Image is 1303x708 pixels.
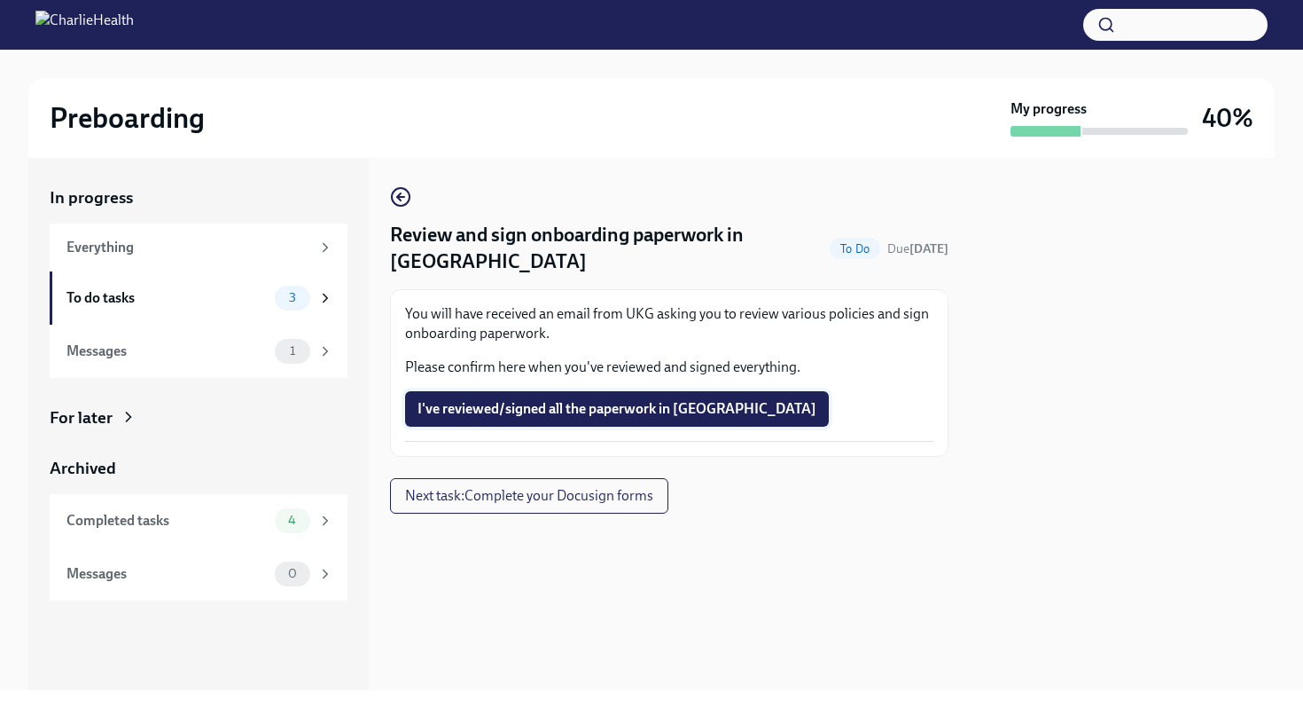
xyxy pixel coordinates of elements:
[50,457,347,480] a: Archived
[50,494,347,547] a: Completed tasks4
[50,406,113,429] div: For later
[1202,102,1253,134] h3: 40%
[405,358,933,377] p: Please confirm here when you've reviewed and signed everything.
[66,564,268,584] div: Messages
[405,304,933,343] p: You will have received an email from UKG asking you to review various policies and sign onboardin...
[279,344,306,358] span: 1
[50,186,347,209] a: In progress
[909,241,948,256] strong: [DATE]
[50,271,347,325] a: To do tasks3
[1010,99,1087,119] strong: My progress
[66,238,310,257] div: Everything
[50,100,205,136] h2: Preboarding
[50,325,347,378] a: Messages1
[277,567,308,580] span: 0
[405,487,653,505] span: Next task : Complete your Docusign forms
[405,391,829,427] button: I've reviewed/signed all the paperwork in [GEOGRAPHIC_DATA]
[390,478,668,514] button: Next task:Complete your Docusign forms
[277,514,307,527] span: 4
[887,241,948,256] span: Due
[50,224,347,271] a: Everything
[887,240,948,257] span: September 27th, 2025 09:00
[50,547,347,601] a: Messages0
[390,222,823,275] h4: Review and sign onboarding paperwork in [GEOGRAPHIC_DATA]
[830,242,880,256] span: To Do
[66,511,268,531] div: Completed tasks
[278,291,307,304] span: 3
[35,11,134,39] img: CharlieHealth
[417,400,816,418] span: I've reviewed/signed all the paperwork in [GEOGRAPHIC_DATA]
[66,342,268,361] div: Messages
[66,288,268,308] div: To do tasks
[50,406,347,429] a: For later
